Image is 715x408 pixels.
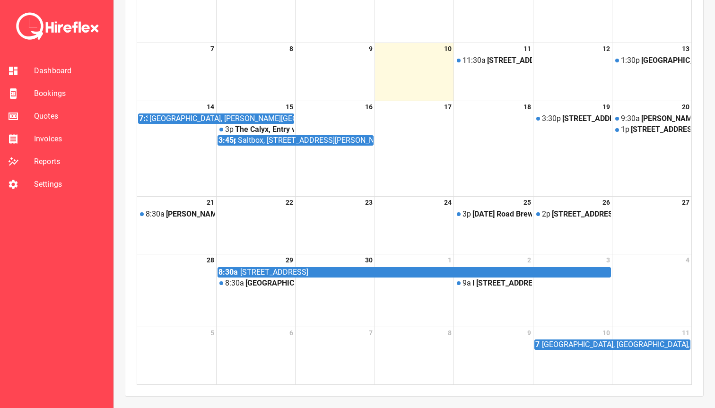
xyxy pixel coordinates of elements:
a: September 30, 2025 [363,254,375,266]
a: September 9, 2025 [367,43,375,54]
td: October 1, 2025 [375,254,453,327]
span: Quotes [34,111,105,122]
div: 8:30a [146,210,165,218]
td: October 2, 2025 [454,254,533,327]
div: 2p [542,210,550,218]
td: October 3, 2025 [533,254,612,327]
div: 3p [225,125,234,134]
div: 3:45p [218,136,236,145]
a: September 20, 2025 [680,101,691,113]
a: September 13, 2025 [680,43,691,54]
td: September 15, 2025 [216,101,295,196]
a: September 28, 2025 [205,254,216,266]
td: September 8, 2025 [216,43,295,101]
td: September 29, 2025 [216,254,295,327]
div: [STREET_ADDRESS][PERSON_NAME] [562,114,611,123]
div: [GEOGRAPHIC_DATA], [GEOGRAPHIC_DATA], [GEOGRAPHIC_DATA], [GEOGRAPHIC_DATA] [541,340,690,349]
a: October 1, 2025 [446,254,453,266]
td: September 25, 2025 [454,196,533,254]
a: October 7, 2025 [367,327,375,339]
div: 1:30p [621,56,640,65]
a: September 25, 2025 [522,197,533,208]
a: September 16, 2025 [363,101,375,113]
div: 11:30a [462,56,486,65]
td: September 23, 2025 [296,196,375,254]
a: October 3, 2025 [604,254,612,266]
a: October 2, 2025 [525,254,533,266]
div: 7p [535,340,540,349]
a: September 17, 2025 [442,101,453,113]
td: September 12, 2025 [533,43,612,101]
td: October 10, 2025 [533,327,612,384]
a: September 27, 2025 [680,197,691,208]
a: September 7, 2025 [209,43,216,54]
a: September 8, 2025 [288,43,295,54]
td: September 21, 2025 [137,196,216,254]
span: Invoices [34,133,105,145]
div: Saltbox, [STREET_ADDRESS][PERSON_NAME] [237,136,373,145]
div: l [STREET_ADDRESS] [472,279,532,287]
td: October 7, 2025 [296,327,375,384]
div: 9:30a [621,114,640,123]
td: September 24, 2025 [375,196,453,254]
td: October 5, 2025 [137,327,216,384]
td: September 30, 2025 [296,254,375,327]
td: October 9, 2025 [454,327,533,384]
div: [GEOGRAPHIC_DATA], [GEOGRAPHIC_DATA], [GEOGRAPHIC_DATA] [245,279,294,287]
a: September 14, 2025 [205,101,216,113]
span: Settings [34,179,105,190]
td: October 4, 2025 [612,254,691,327]
a: October 6, 2025 [288,327,295,339]
a: October 8, 2025 [446,327,453,339]
td: September 18, 2025 [454,101,533,196]
td: September 26, 2025 [533,196,612,254]
div: [STREET_ADDRESS] [552,210,611,218]
span: Dashboard [34,65,105,77]
td: October 8, 2025 [375,327,453,384]
a: October 11, 2025 [680,327,691,339]
div: [PERSON_NAME][GEOGRAPHIC_DATA], [GEOGRAPHIC_DATA] [641,114,690,123]
div: The Calyx, Entry via [GEOGRAPHIC_DATA] ([GEOGRAPHIC_DATA], [GEOGRAPHIC_DATA], [GEOGRAPHIC_DATA] [235,125,294,134]
td: September 13, 2025 [612,43,691,101]
td: September 14, 2025 [137,101,216,196]
a: September 26, 2025 [601,197,612,208]
div: 1p [621,125,629,134]
a: October 9, 2025 [525,327,533,339]
a: October 4, 2025 [684,254,691,266]
td: September 28, 2025 [137,254,216,327]
td: September 9, 2025 [296,43,375,101]
div: 3p [462,210,471,218]
td: September 17, 2025 [375,101,453,196]
a: September 12, 2025 [601,43,612,54]
a: September 21, 2025 [205,197,216,208]
div: [GEOGRAPHIC_DATA], [PERSON_NAME][GEOGRAPHIC_DATA], [GEOGRAPHIC_DATA], [GEOGRAPHIC_DATA] [149,114,294,123]
a: September 15, 2025 [284,101,295,113]
td: September 22, 2025 [216,196,295,254]
td: September 7, 2025 [137,43,216,101]
a: September 24, 2025 [442,197,453,208]
div: [GEOGRAPHIC_DATA] [GEOGRAPHIC_DATA], [PERSON_NAME][GEOGRAPHIC_DATA], [GEOGRAPHIC_DATA] [641,56,690,65]
td: September 16, 2025 [296,101,375,196]
a: October 5, 2025 [209,327,216,339]
div: [PERSON_NAME] Reserve, [GEOGRAPHIC_DATA], [GEOGRAPHIC_DATA], [GEOGRAPHIC_DATA] [166,210,215,218]
td: September 19, 2025 [533,101,612,196]
td: September 20, 2025 [612,101,691,196]
td: September 10, 2025 [375,43,453,101]
div: [DATE] Road Brewing, [GEOGRAPHIC_DATA], [GEOGRAPHIC_DATA] [472,210,532,218]
div: [STREET_ADDRESS] [240,268,309,277]
a: September 10, 2025 [442,43,453,54]
div: 9a [462,279,471,287]
div: 7:30a [139,114,148,123]
td: September 27, 2025 [612,196,691,254]
td: October 6, 2025 [216,327,295,384]
a: October 10, 2025 [601,327,612,339]
div: 8:30a [225,279,244,287]
td: October 11, 2025 [612,327,691,384]
a: September 11, 2025 [522,43,533,54]
div: 3:30p [542,114,561,123]
div: [STREET_ADDRESS][PERSON_NAME] [487,56,532,65]
td: September 11, 2025 [454,43,533,101]
a: September 18, 2025 [522,101,533,113]
a: September 22, 2025 [284,197,295,208]
div: 8:30a [218,268,238,277]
